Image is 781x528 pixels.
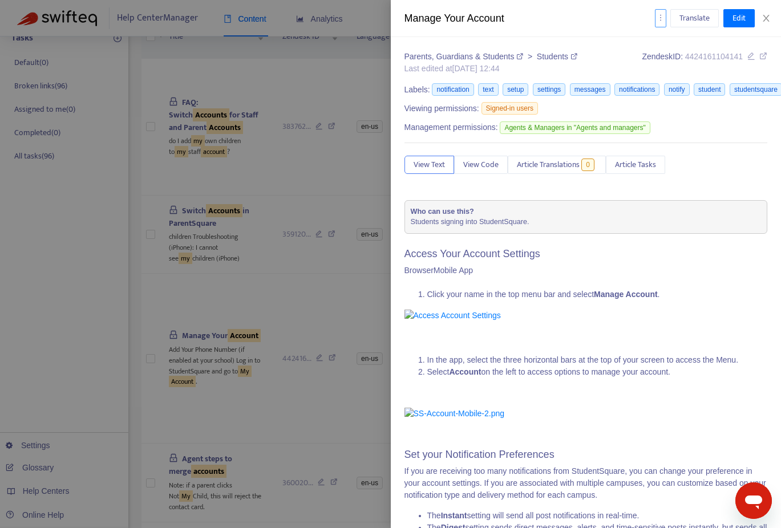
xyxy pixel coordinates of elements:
[537,52,577,61] a: Students
[411,208,474,216] strong: Who can use this?
[655,9,666,27] button: more
[404,52,526,61] a: Parents, Guardians & Students
[758,13,774,24] button: Close
[404,121,498,133] span: Management permissions:
[441,511,467,520] strong: Instant
[679,12,710,25] span: Translate
[404,11,655,26] div: Manage Your Account
[404,310,501,322] img: Access Account Settings
[454,156,508,174] button: View Code
[404,248,768,261] h3: Access Your Account Settings
[427,510,768,522] li: The setting will send all post notifications in real-time.
[427,354,768,366] li: In the app, select the three horizontal bars at the top of your screen to access the Menu.
[762,14,771,23] span: close
[735,482,772,519] iframe: Button to launch messaging window
[404,408,505,420] img: SS-Account-Mobile-2.png
[614,83,659,96] span: notifications
[606,156,665,174] button: Article Tasks
[664,83,690,96] span: notify
[642,51,767,75] div: Zendesk ID:
[411,218,529,226] span: Students signing into StudentSquare.
[404,266,434,275] span: Browser
[427,289,768,300] li: Click your name in the top menu bar and select .
[414,159,445,171] span: View Text
[657,14,665,22] span: more
[570,83,610,96] span: messages
[508,156,606,174] button: Article Translations0
[432,83,474,96] span: notification
[404,465,768,501] p: If you are receiving too many notifications from StudentSquare, you can change your preference in...
[685,52,743,61] span: 4424161104141
[615,159,656,171] span: Article Tasks
[478,83,498,96] span: text
[533,83,565,96] span: settings
[434,266,473,275] span: Mobile App
[463,159,499,171] span: View Code
[404,103,479,115] span: Viewing permissions:
[733,12,746,25] span: Edit
[449,367,481,376] strong: Account
[481,102,538,115] span: Signed-in users
[404,51,578,63] div: >
[517,159,580,171] span: Article Translations
[404,63,578,75] div: Last edited at [DATE] 12:44
[500,121,650,134] span: Agents & Managers in "Agents and managers"
[503,83,528,96] span: setup
[581,159,594,171] span: 0
[723,9,755,27] button: Edit
[694,83,725,96] span: student
[404,156,454,174] button: View Text
[670,9,719,27] button: Translate
[404,449,768,461] h3: Set your Notification Preferences
[404,84,430,96] span: Labels:
[427,366,768,378] li: Select on the left to access options to manage your account.
[594,290,658,299] strong: Manage Account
